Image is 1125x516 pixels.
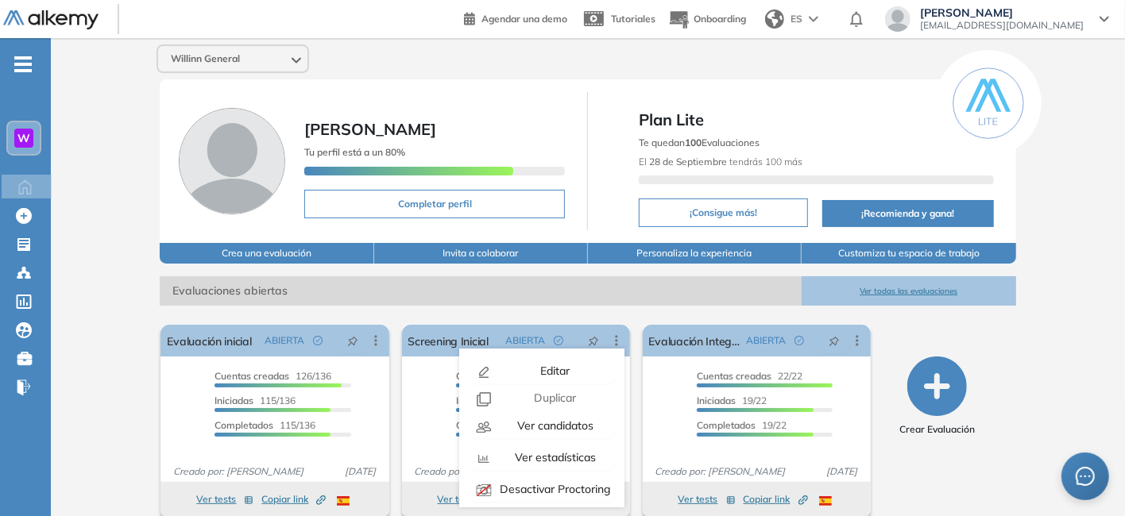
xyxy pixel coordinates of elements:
span: Plan Lite [639,108,993,132]
span: Te quedan Evaluaciones [639,137,760,148]
span: [PERSON_NAME] [304,119,436,139]
button: Copiar link [261,490,326,509]
span: Ver candidatos [514,418,593,433]
span: check-circle [794,336,804,345]
span: [DATE] [821,464,864,479]
span: Completados [215,419,273,431]
span: Editar [537,364,570,378]
span: Evaluaciones abiertas [160,276,802,306]
button: Invita a colaborar [374,243,588,264]
img: ESP [819,496,832,506]
span: Creado por: [PERSON_NAME] [408,464,551,479]
i: - [14,63,32,66]
button: Crea una evaluación [160,243,373,264]
span: 126/136 [215,370,331,382]
button: Ver todas las evaluaciones [802,276,1015,306]
span: Onboarding [694,13,746,25]
span: pushpin [829,334,840,347]
img: ESP [337,496,350,506]
img: world [765,10,784,29]
button: Ver candidatos [466,413,618,438]
span: Crear Evaluación [899,422,975,437]
span: ABIERTA [506,333,546,348]
span: Tutoriales [611,13,655,25]
span: 19/22 [697,419,787,431]
span: Iniciadas [697,395,736,406]
span: W [17,132,30,144]
img: arrow [809,16,818,22]
span: Copiar link [744,492,808,506]
span: Duplicar [531,391,576,405]
button: pushpin [335,328,370,353]
span: 115/136 [215,395,296,406]
span: ABIERTA [747,333,787,348]
span: Cuentas creadas [215,370,289,382]
span: Ver estadísticas [512,450,596,464]
span: 2/2 [456,419,535,431]
span: Agendar una demo [481,13,567,25]
span: Iniciadas [456,395,495,406]
span: Completados [697,419,756,431]
span: 2/2 [456,395,515,406]
span: check-circle [554,336,563,345]
button: ¡Consigue más! [639,198,807,227]
span: Cuentas creadas [456,370,531,382]
span: [EMAIL_ADDRESS][DOMAIN_NAME] [920,19,1084,32]
button: Ver estadísticas [466,445,618,470]
span: Desactivar Proctoring [497,482,611,496]
span: 19/22 [697,395,767,406]
span: 22/22 [697,370,802,382]
span: Tu perfil está a un 80% [304,146,405,158]
button: pushpin [576,328,611,353]
img: Foto de perfil [179,108,285,214]
span: Creado por: [PERSON_NAME] [167,464,310,479]
img: Logo [3,10,99,30]
span: Cuentas creadas [697,370,771,382]
span: ES [791,12,802,26]
span: [DATE] [339,464,383,479]
span: 2/2 [456,370,551,382]
b: 100 [685,137,702,148]
a: Screening Inicial [408,325,489,356]
span: Willinn General [171,52,240,65]
span: check-circle [313,336,323,345]
a: Agendar una demo [464,8,567,27]
button: Completar perfil [304,190,565,218]
button: Duplicar [466,390,618,406]
span: Copiar link [261,492,326,506]
span: pushpin [347,334,358,347]
span: ABIERTA [265,333,305,348]
span: pushpin [588,334,599,347]
span: message [1076,467,1095,486]
button: Onboarding [668,2,746,37]
span: Iniciadas [215,395,253,406]
button: Desactivar Proctoring [466,476,618,502]
span: Creado por: [PERSON_NAME] [649,464,792,479]
span: Completados [456,419,515,431]
a: Evaluación inicial [167,325,251,356]
button: Ver tests [438,490,495,509]
button: Customiza tu espacio de trabajo [802,243,1015,264]
button: Copiar link [744,490,808,509]
span: El tendrás 100 más [639,156,802,168]
button: Ver tests [196,490,253,509]
button: ¡Recomienda y gana! [822,200,994,227]
button: Crear Evaluación [899,356,975,437]
a: Evaluación Integradora Operaciones [649,325,740,356]
span: [PERSON_NAME] [920,6,1084,19]
span: 115/136 [215,419,315,431]
b: 28 de Septiembre [649,156,727,168]
button: pushpin [817,328,852,353]
button: Ver tests [678,490,736,509]
button: Personaliza la experiencia [588,243,802,264]
button: Editar [466,358,618,383]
